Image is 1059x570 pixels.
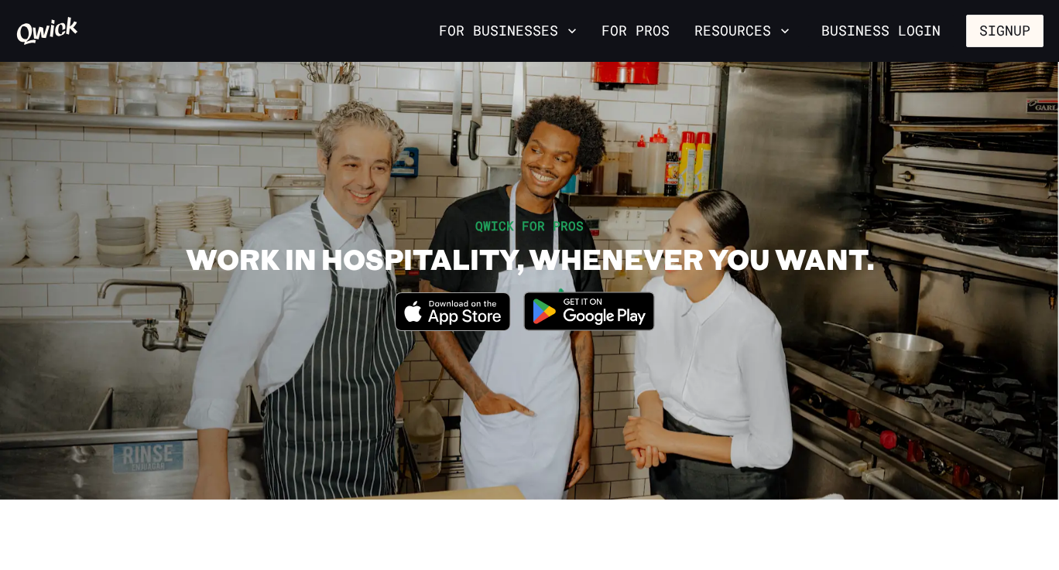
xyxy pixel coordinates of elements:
[966,15,1044,47] button: Signup
[514,282,664,340] img: Get it on Google Play
[433,18,583,44] button: For Businesses
[688,18,796,44] button: Resources
[186,241,874,276] h1: WORK IN HOSPITALITY, WHENEVER YOU WANT.
[595,18,676,44] a: For Pros
[475,217,584,234] span: QWICK FOR PROS
[395,318,511,334] a: Download on the App Store
[808,15,954,47] a: Business Login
